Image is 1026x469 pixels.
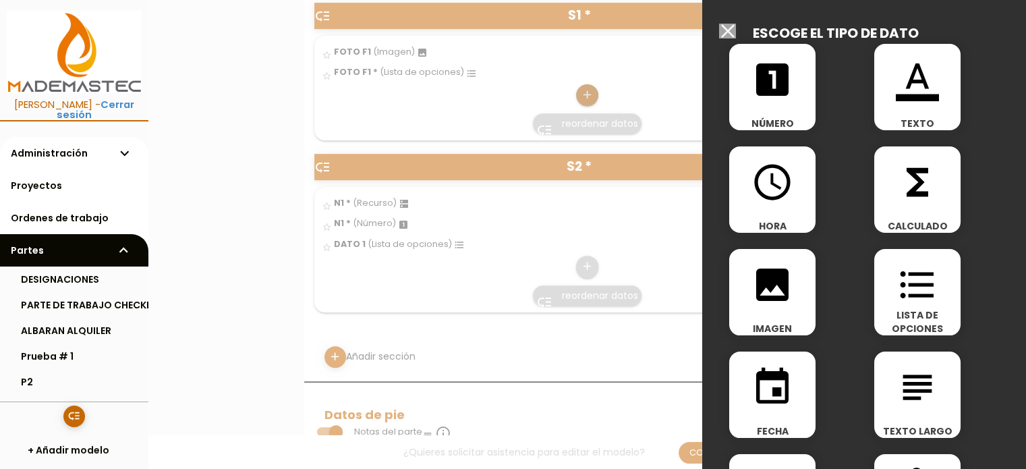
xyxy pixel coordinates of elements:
[751,366,794,409] i: event
[896,58,939,101] i: format_color_text
[751,263,794,306] i: image
[729,424,816,438] span: FECHA
[874,308,961,335] span: LISTA DE OPCIONES
[729,117,816,130] span: NÚMERO
[874,219,961,233] span: CALCULADO
[896,366,939,409] i: subject
[729,219,816,233] span: HORA
[896,161,939,204] i: functions
[751,58,794,101] i: looks_one
[874,117,961,130] span: TEXTO
[874,424,961,438] span: TEXTO LARGO
[753,26,919,40] h2: ESCOGE EL TIPO DE DATO
[751,161,794,204] i: access_time
[729,322,816,335] span: IMAGEN
[896,263,939,306] i: format_list_bulleted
